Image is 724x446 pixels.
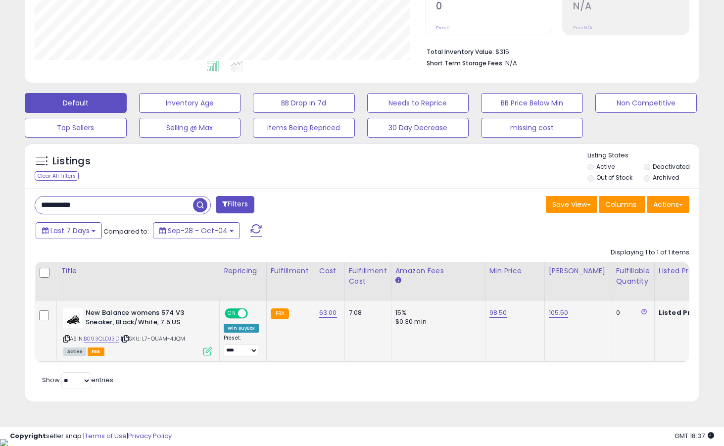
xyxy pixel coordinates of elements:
[596,162,615,171] label: Active
[253,93,355,113] button: BB Drop in 7d
[395,308,478,317] div: 15%
[216,196,254,213] button: Filters
[427,48,494,56] b: Total Inventory Value:
[427,59,504,67] b: Short Term Storage Fees:
[103,227,149,236] span: Compared to:
[549,308,569,318] a: 105.50
[653,162,690,171] label: Deactivated
[139,93,241,113] button: Inventory Age
[63,347,86,356] span: All listings currently available for purchase on Amazon
[139,118,241,138] button: Selling @ Max
[10,432,172,441] div: seller snap | |
[436,0,552,14] h2: 0
[395,266,481,276] div: Amazon Fees
[616,308,647,317] div: 0
[489,308,507,318] a: 98.50
[86,308,206,329] b: New Balance womens 574 V3 Sneaker, Black/White, 7.5 US
[10,431,46,441] strong: Copyright
[489,266,540,276] div: Min Price
[128,431,172,441] a: Privacy Policy
[84,335,119,343] a: B093QLDJ3D
[573,25,592,31] small: Prev: N/A
[319,266,340,276] div: Cost
[52,154,91,168] h5: Listings
[395,317,478,326] div: $0.30 min
[653,173,679,182] label: Archived
[546,196,597,213] button: Save View
[85,431,127,441] a: Terms of Use
[271,266,311,276] div: Fulfillment
[224,266,262,276] div: Repricing
[647,196,689,213] button: Actions
[319,308,337,318] a: 63.00
[25,118,127,138] button: Top Sellers
[63,308,83,328] img: 31KOphN9wEL._SL40_.jpg
[587,151,699,160] p: Listing States:
[349,308,384,317] div: 7.08
[36,222,102,239] button: Last 7 Days
[50,226,90,236] span: Last 7 Days
[224,335,259,357] div: Preset:
[596,173,632,182] label: Out of Stock
[573,0,689,14] h2: N/A
[121,335,185,343] span: | SKU: L7-OUAM-4JQM
[611,248,689,257] div: Displaying 1 to 1 of 1 items
[481,118,583,138] button: missing cost
[427,45,682,57] li: $315
[549,266,608,276] div: [PERSON_NAME]
[616,266,650,287] div: Fulfillable Quantity
[505,58,517,68] span: N/A
[35,171,79,181] div: Clear All Filters
[481,93,583,113] button: BB Price Below Min
[599,196,645,213] button: Columns
[271,308,289,319] small: FBA
[595,93,697,113] button: Non Competitive
[153,222,240,239] button: Sep-28 - Oct-04
[659,308,704,317] b: Listed Price:
[395,276,401,285] small: Amazon Fees.
[253,118,355,138] button: Items Being Repriced
[367,118,469,138] button: 30 Day Decrease
[246,309,262,318] span: OFF
[88,347,104,356] span: FBA
[42,375,113,385] span: Show: entries
[25,93,127,113] button: Default
[168,226,228,236] span: Sep-28 - Oct-04
[605,199,636,209] span: Columns
[224,324,259,333] div: Win BuyBox
[63,308,212,354] div: ASIN:
[436,25,450,31] small: Prev: 0
[675,431,714,441] span: 2025-10-12 18:37 GMT
[226,309,238,318] span: ON
[349,266,387,287] div: Fulfillment Cost
[61,266,215,276] div: Title
[367,93,469,113] button: Needs to Reprice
